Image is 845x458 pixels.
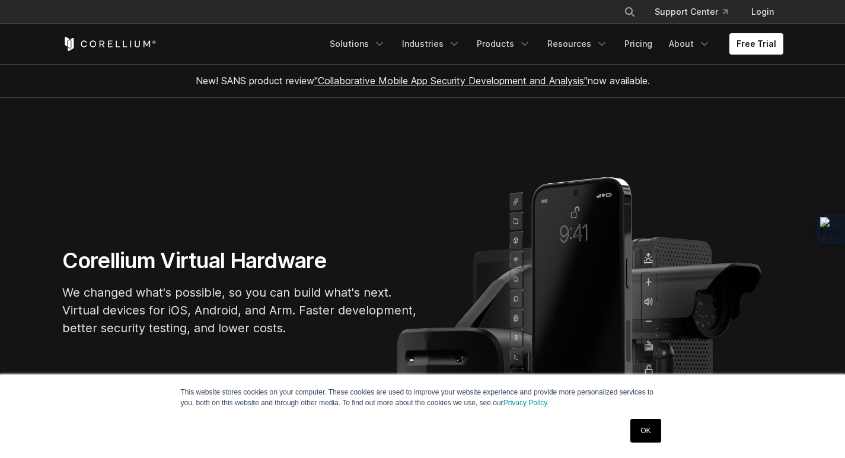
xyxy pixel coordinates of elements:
a: Solutions [323,33,393,55]
span: New! SANS product review now available. [196,75,650,87]
a: Privacy Policy. [503,399,549,407]
img: Extension Icon [820,217,841,241]
a: "Collaborative Mobile App Security Development and Analysis" [314,75,588,87]
a: Pricing [617,33,659,55]
a: Corellium Home [62,37,157,51]
button: Search [619,1,640,23]
a: Login [742,1,783,23]
p: This website stores cookies on your computer. These cookies are used to improve your website expe... [181,387,665,408]
a: Industries [395,33,467,55]
a: About [662,33,718,55]
a: Support Center [645,1,737,23]
a: Products [470,33,538,55]
a: Resources [540,33,615,55]
div: Navigation Menu [610,1,783,23]
a: OK [630,419,661,443]
a: Free Trial [729,33,783,55]
h1: Corellium Virtual Hardware [62,247,418,274]
div: Navigation Menu [323,33,783,55]
p: We changed what's possible, so you can build what's next. Virtual devices for iOS, Android, and A... [62,284,418,337]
